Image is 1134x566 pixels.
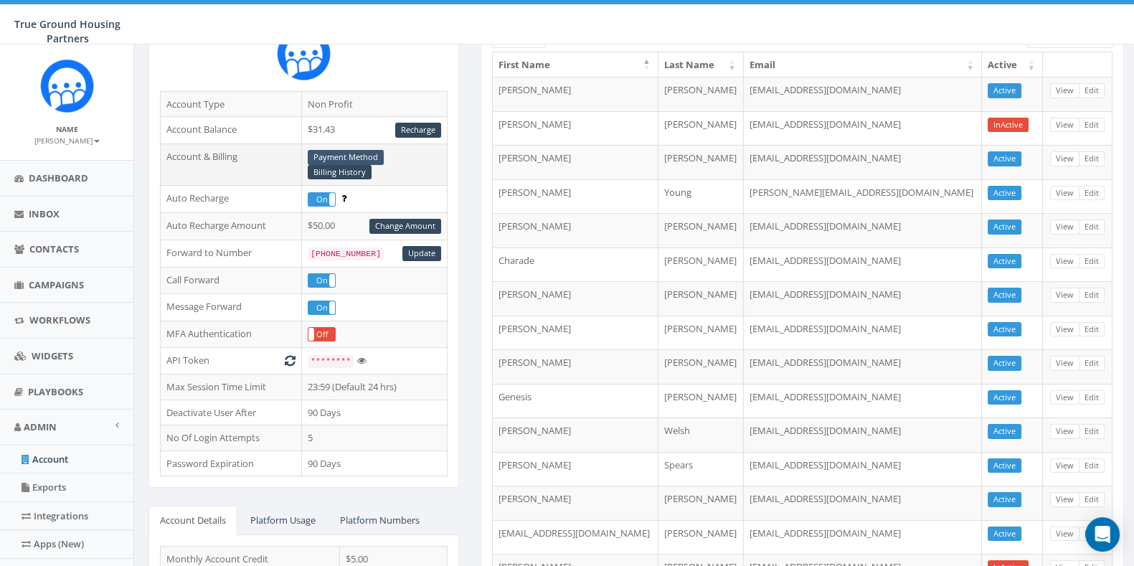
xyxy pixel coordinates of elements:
[744,179,982,214] td: [PERSON_NAME][EMAIL_ADDRESS][DOMAIN_NAME]
[493,213,658,247] td: [PERSON_NAME]
[493,418,658,452] td: [PERSON_NAME]
[1079,492,1105,507] a: Edit
[308,273,336,288] div: OnOff
[308,327,336,341] div: OnOff
[24,420,57,433] span: Admin
[14,17,121,45] span: True Ground Housing Partners
[341,192,346,204] span: Enable to prevent campaign failure.
[1079,186,1105,201] a: Edit
[988,424,1021,439] a: Active
[493,179,658,214] td: [PERSON_NAME]
[493,452,658,486] td: [PERSON_NAME]
[493,349,658,384] td: [PERSON_NAME]
[988,458,1021,473] a: Active
[988,220,1021,235] a: Active
[744,247,982,282] td: [EMAIL_ADDRESS][DOMAIN_NAME]
[1050,288,1079,303] a: View
[1079,220,1105,235] a: Edit
[1050,492,1079,507] a: View
[56,124,78,134] small: Name
[493,145,658,179] td: [PERSON_NAME]
[1050,118,1079,133] a: View
[744,77,982,111] td: [EMAIL_ADDRESS][DOMAIN_NAME]
[308,247,384,260] code: [PHONE_NUMBER]
[1079,118,1105,133] a: Edit
[277,27,331,80] img: Rally_Corp_Logo_1.png
[402,246,441,261] a: Update
[658,281,744,316] td: [PERSON_NAME]
[658,349,744,384] td: [PERSON_NAME]
[301,400,447,425] td: 90 Days
[1050,151,1079,166] a: View
[32,349,73,362] span: Widgets
[1079,151,1105,166] a: Edit
[1079,390,1105,405] a: Edit
[988,527,1021,542] a: Active
[161,400,302,425] td: Deactivate User After
[1050,220,1079,235] a: View
[161,143,302,186] td: Account & Billing
[988,390,1021,405] a: Active
[369,219,441,234] a: Change Amount
[744,111,982,146] td: [EMAIL_ADDRESS][DOMAIN_NAME]
[28,385,83,398] span: Playbooks
[744,213,982,247] td: [EMAIL_ADDRESS][DOMAIN_NAME]
[658,384,744,418] td: [PERSON_NAME]
[308,328,335,341] label: Off
[301,213,447,240] td: $50.00
[161,91,302,117] td: Account Type
[308,274,335,287] label: On
[285,356,296,365] i: Generate New Token
[658,452,744,486] td: Spears
[161,348,302,374] td: API Token
[1050,186,1079,201] a: View
[395,123,441,138] a: Recharge
[1079,322,1105,337] a: Edit
[493,111,658,146] td: [PERSON_NAME]
[301,374,447,400] td: 23:59 (Default 24 hrs)
[744,281,982,316] td: [EMAIL_ADDRESS][DOMAIN_NAME]
[1079,83,1105,98] a: Edit
[161,267,302,294] td: Call Forward
[493,52,658,77] th: First Name: activate to sort column descending
[29,242,79,255] span: Contacts
[29,278,84,291] span: Campaigns
[34,133,100,146] a: [PERSON_NAME]
[658,145,744,179] td: [PERSON_NAME]
[308,192,336,207] div: OnOff
[1050,390,1079,405] a: View
[1079,424,1105,439] a: Edit
[658,418,744,452] td: Welsh
[493,281,658,316] td: [PERSON_NAME]
[161,186,302,213] td: Auto Recharge
[658,111,744,146] td: [PERSON_NAME]
[493,486,658,520] td: [PERSON_NAME]
[744,486,982,520] td: [EMAIL_ADDRESS][DOMAIN_NAME]
[161,213,302,240] td: Auto Recharge Amount
[988,151,1021,166] a: Active
[29,171,88,184] span: Dashboard
[744,452,982,486] td: [EMAIL_ADDRESS][DOMAIN_NAME]
[493,384,658,418] td: Genesis
[161,374,302,400] td: Max Session Time Limit
[658,77,744,111] td: [PERSON_NAME]
[658,213,744,247] td: [PERSON_NAME]
[988,356,1021,371] a: Active
[493,247,658,282] td: Charade
[1050,527,1079,542] a: View
[744,349,982,384] td: [EMAIL_ADDRESS][DOMAIN_NAME]
[1050,254,1079,269] a: View
[34,136,100,146] small: [PERSON_NAME]
[658,247,744,282] td: [PERSON_NAME]
[988,186,1021,201] a: Active
[161,294,302,321] td: Message Forward
[1079,458,1105,473] a: Edit
[329,506,431,535] a: Platform Numbers
[988,83,1021,98] a: Active
[744,418,982,452] td: [EMAIL_ADDRESS][DOMAIN_NAME]
[1050,458,1079,473] a: View
[40,59,94,113] img: Rally_Corp_Logo_1.png
[988,492,1021,507] a: Active
[1079,254,1105,269] a: Edit
[308,301,336,315] div: OnOff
